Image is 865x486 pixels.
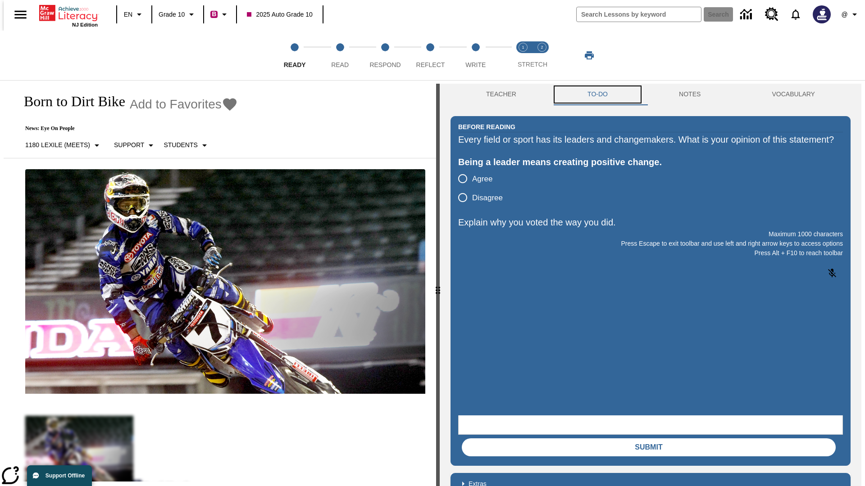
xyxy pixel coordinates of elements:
div: Every field or sport has its leaders and changemakers. What is your opinion of this statement? [458,132,843,147]
button: Submit [462,438,836,456]
img: Motocross racer James Stewart flies through the air on his dirt bike. [25,169,425,394]
button: Stretch Read step 1 of 2 [510,31,536,80]
span: Write [465,61,486,68]
p: Maximum 1000 characters [458,229,843,239]
div: Home [39,3,98,27]
button: Boost Class color is violet red. Change class color [207,6,233,22]
text: 1 [522,45,524,49]
h1: Born to Dirt Bike [14,93,125,110]
span: 2025 Auto Grade 10 [247,10,312,19]
span: Ready [284,61,306,68]
button: Support Offline [27,465,92,486]
p: 1180 Lexile (Meets) [25,140,90,150]
button: Reflect step 4 of 5 [404,31,456,80]
span: Support Offline [46,472,85,479]
button: Read step 2 of 5 [314,31,366,80]
p: Students [164,140,197,150]
span: NJ Edition [72,22,98,27]
button: Teacher [451,84,552,105]
button: Ready step 1 of 5 [269,31,321,80]
a: Resource Center, Will open in new tab [760,2,784,27]
div: Press Enter or Spacebar and then press right and left arrow keys to move the slider [436,84,440,486]
button: Print [575,47,604,63]
button: Select Lexile, 1180 Lexile (Meets) [22,137,106,153]
button: Scaffolds, Support [110,137,160,153]
div: Being a leader means creating positive change. [458,155,843,169]
span: STRETCH [518,61,547,68]
button: Grade: Grade 10, Select a grade [155,6,200,22]
h2: Before Reading [458,122,515,132]
button: Language: EN, Select a language [120,6,149,22]
div: poll [458,169,510,207]
text: 2 [541,45,543,49]
button: VOCABULARY [736,84,851,105]
button: Profile/Settings [836,6,865,22]
span: Read [331,61,349,68]
button: Select Student [160,137,213,153]
span: Add to Favorites [130,97,222,112]
p: Press Escape to exit toolbar and use left and right arrow keys to access options [458,239,843,248]
button: Open side menu [7,1,34,28]
button: Respond step 3 of 5 [359,31,411,80]
a: Notifications [784,3,807,26]
span: B [212,9,216,20]
div: activity [440,84,861,486]
button: Select a new avatar [807,3,836,26]
input: search field [577,7,701,22]
p: Explain why you voted the way you did. [458,215,843,229]
span: Grade 10 [159,10,185,19]
button: Write step 5 of 5 [450,31,502,80]
button: Add to Favorites - Born to Dirt Bike [130,96,238,112]
p: News: Eye On People [14,125,238,132]
span: Disagree [472,192,503,204]
div: Instructional Panel Tabs [451,84,851,105]
div: reading [4,84,436,481]
button: TO-DO [552,84,643,105]
span: @ [841,10,847,19]
span: EN [124,10,132,19]
span: Reflect [416,61,445,68]
p: Press Alt + F10 to reach toolbar [458,248,843,258]
img: Avatar [813,5,831,23]
button: NOTES [643,84,736,105]
body: Explain why you voted the way you did. Maximum 1000 characters Press Alt + F10 to reach toolbar P... [4,7,132,15]
button: Click to activate and allow voice recognition [821,262,843,284]
button: Stretch Respond step 2 of 2 [529,31,555,80]
a: Data Center [735,2,760,27]
span: Agree [472,173,492,185]
p: Support [114,140,144,150]
span: Respond [369,61,401,68]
